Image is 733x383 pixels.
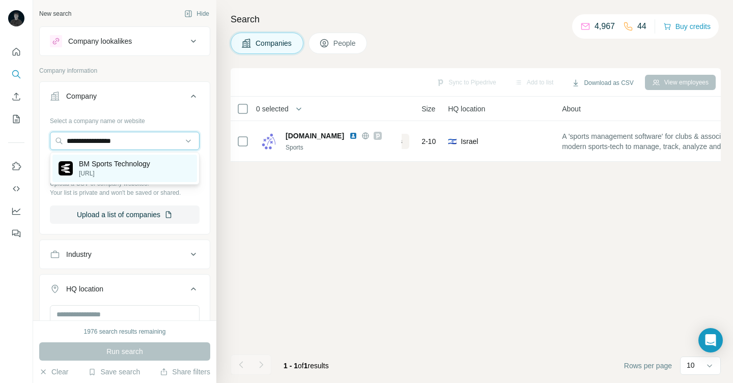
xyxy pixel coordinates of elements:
p: Company information [39,66,210,75]
button: Feedback [8,224,24,243]
span: 2-10 [421,136,436,146]
img: BM Sports Technology [59,161,73,175]
span: 0 selected [256,104,289,114]
span: About [562,104,581,114]
button: Clear [39,367,68,377]
div: Select a company name or website [50,112,200,126]
span: Rows per page [624,361,672,371]
span: HQ location [448,104,485,114]
button: Hide [177,6,216,21]
button: HQ location [40,277,210,305]
h4: Search [231,12,721,26]
p: 44 [637,20,646,33]
div: 1976 search results remaining [84,327,166,336]
button: Search [8,65,24,83]
img: Logo of easycoach.club [261,133,277,150]
img: LinkedIn logo [349,132,357,140]
p: BM Sports Technology [79,159,150,169]
button: Save search [88,367,140,377]
span: 1 [304,362,308,370]
span: People [333,38,357,48]
span: [DOMAIN_NAME] [286,131,344,141]
span: Size [421,104,435,114]
div: HQ location [66,284,103,294]
button: Industry [40,242,210,267]
p: Your list is private and won't be saved or shared. [50,188,200,197]
p: [URL] [79,169,150,178]
span: 🇮🇱 [448,136,457,146]
button: Download as CSV [565,75,640,91]
button: Share filters [160,367,210,377]
button: My lists [8,110,24,128]
span: 1 - 1 [284,362,298,370]
span: Companies [256,38,293,48]
img: Avatar [8,10,24,26]
button: Dashboard [8,202,24,220]
button: Use Surfe on LinkedIn [8,157,24,175]
button: Quick start [8,43,24,61]
button: Upload a list of companies [50,205,200,224]
p: 10 [687,360,695,370]
button: Buy credits [663,19,711,34]
div: Industry [66,249,92,259]
button: Enrich CSV [8,87,24,106]
button: Company lookalikes [40,29,210,53]
div: Company lookalikes [68,36,132,46]
div: New search [39,9,71,18]
span: results [284,362,329,370]
span: Israel [461,136,478,146]
p: 4,967 [595,20,615,33]
div: Open Intercom Messenger [698,328,723,352]
span: of [298,362,304,370]
button: Company [40,84,210,112]
div: Sports [286,143,396,152]
button: Use Surfe API [8,180,24,198]
div: Company [66,91,97,101]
